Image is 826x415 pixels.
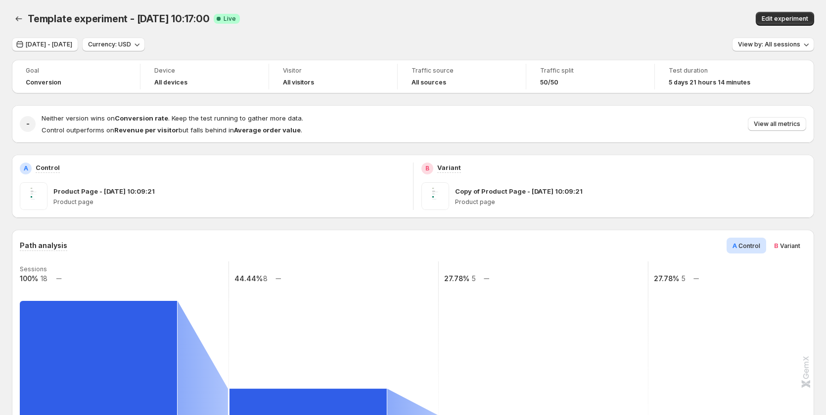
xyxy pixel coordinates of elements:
[455,198,807,206] p: Product page
[88,41,131,48] span: Currency: USD
[437,163,461,172] p: Variant
[283,67,383,75] span: Visitor
[28,13,210,25] span: Template experiment - [DATE] 10:17:00
[754,120,800,128] span: View all metrics
[738,41,800,48] span: View by: All sessions
[154,67,255,75] span: Device
[41,274,47,283] text: 18
[738,242,760,249] span: Control
[412,67,512,75] span: Traffic source
[669,79,750,86] span: 5 days 21 hours 14 minutes
[42,114,303,122] span: Neither version wins on . Keep the test running to gather more data.
[455,186,583,196] p: Copy of Product Page - [DATE] 10:09:21
[154,79,187,86] h4: All devices
[12,12,26,26] button: Back
[669,66,770,87] a: Test duration5 days 21 hours 14 minutes
[762,15,808,23] span: Edit experiment
[540,67,641,75] span: Traffic split
[748,117,806,131] button: View all metrics
[36,163,60,172] p: Control
[26,67,126,75] span: Goal
[26,79,61,86] span: Conversion
[20,265,47,273] text: Sessions
[12,38,78,51] button: [DATE] - [DATE]
[444,274,469,283] text: 27.78%
[540,66,641,87] a: Traffic split50/50
[224,15,236,23] span: Live
[26,119,30,129] h2: -
[42,126,302,134] span: Control outperforms on but falls behind in .
[82,38,145,51] button: Currency: USD
[115,114,168,122] strong: Conversion rate
[669,67,770,75] span: Test duration
[540,79,558,86] span: 50/50
[234,274,263,283] text: 44.44%
[114,126,179,134] strong: Revenue per visitor
[425,165,429,172] h2: B
[412,79,446,86] h4: All sources
[421,182,449,210] img: Copy of Product Page - Aug 19, 10:09:21
[283,66,383,87] a: VisitorAll visitors
[471,274,476,283] text: 5
[24,165,28,172] h2: A
[283,79,314,86] h4: All visitors
[20,241,67,250] h3: Path analysis
[756,12,814,26] button: Edit experiment
[26,41,72,48] span: [DATE] - [DATE]
[681,274,686,283] text: 5
[53,186,155,196] p: Product Page - [DATE] 10:09:21
[154,66,255,87] a: DeviceAll devices
[780,242,800,249] span: Variant
[412,66,512,87] a: Traffic sourceAll sources
[53,198,405,206] p: Product page
[733,242,737,249] span: A
[774,242,779,249] span: B
[26,66,126,87] a: GoalConversion
[234,126,301,134] strong: Average order value
[263,274,268,283] text: 8
[20,274,38,283] text: 100%
[654,274,679,283] text: 27.78%
[20,182,47,210] img: Product Page - Aug 19, 10:09:21
[732,38,814,51] button: View by: All sessions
